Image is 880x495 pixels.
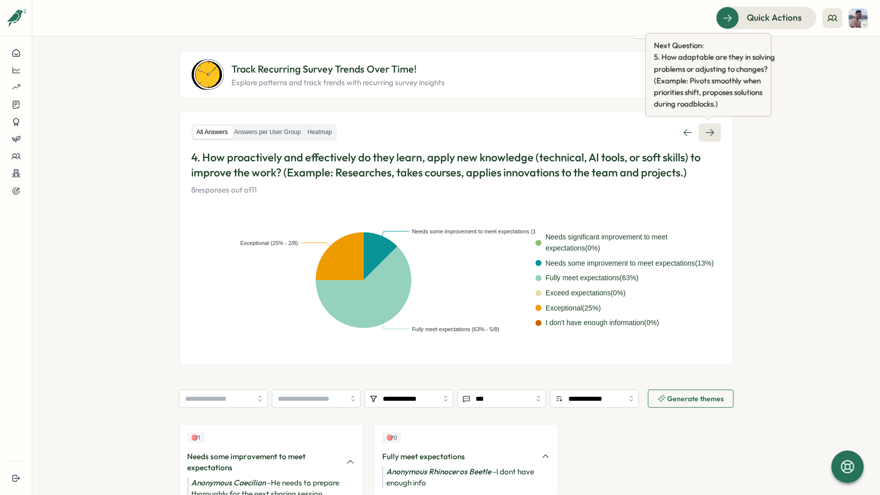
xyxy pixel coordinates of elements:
[382,451,535,462] div: Fully meet expectations
[382,466,550,488] div: - I dont have enough info
[648,390,734,408] button: Generate themes
[546,288,626,299] div: Exceed expectations ( 0 %)
[654,39,775,51] span: Next Question:
[231,126,304,139] label: Answers per User Group
[382,432,401,443] div: Upvotes
[546,303,601,314] div: Exceptional ( 25 %)
[747,11,802,24] span: Quick Actions
[188,451,340,473] div: Needs some improvement to meet expectations
[546,273,638,284] div: Fully meet expectations ( 63 %)
[194,126,231,139] label: All Answers
[546,232,721,254] div: Needs significant improvement to meet expectations ( 0 %)
[716,7,816,29] button: Quick Actions
[240,240,298,246] text: Exceptional (25% - 2/8)
[546,318,659,329] div: I don't have enough information ( 0 %)
[232,77,445,88] p: Explore patterns and track trends with recurring survey insights
[305,126,335,139] label: Heatmap
[188,432,205,443] div: Upvotes
[654,51,775,110] span: 5 . How adaptable are they in solving problems or adjusting to changes? (Example: Pivots smoothly...
[386,467,491,476] i: Anonymous Rhinoceros Beetle
[668,395,724,402] span: Generate themes
[232,61,445,77] p: Track Recurring Survey Trends Over Time!
[192,478,266,487] i: Anonymous Caecilian
[849,9,868,28] img: Son Tran (Teemo)
[412,326,499,332] text: Fully meet expectations (63% - 5/8)
[412,228,558,234] text: Needs some improvement to meet expectations (13% - 1/8)
[192,150,721,181] p: 4. How proactively and effectively do they learn, apply new knowledge (technical, AI tools, or so...
[546,258,714,269] div: Needs some improvement to meet expectations ( 13 %)
[192,184,721,196] p: 8 responses out of 11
